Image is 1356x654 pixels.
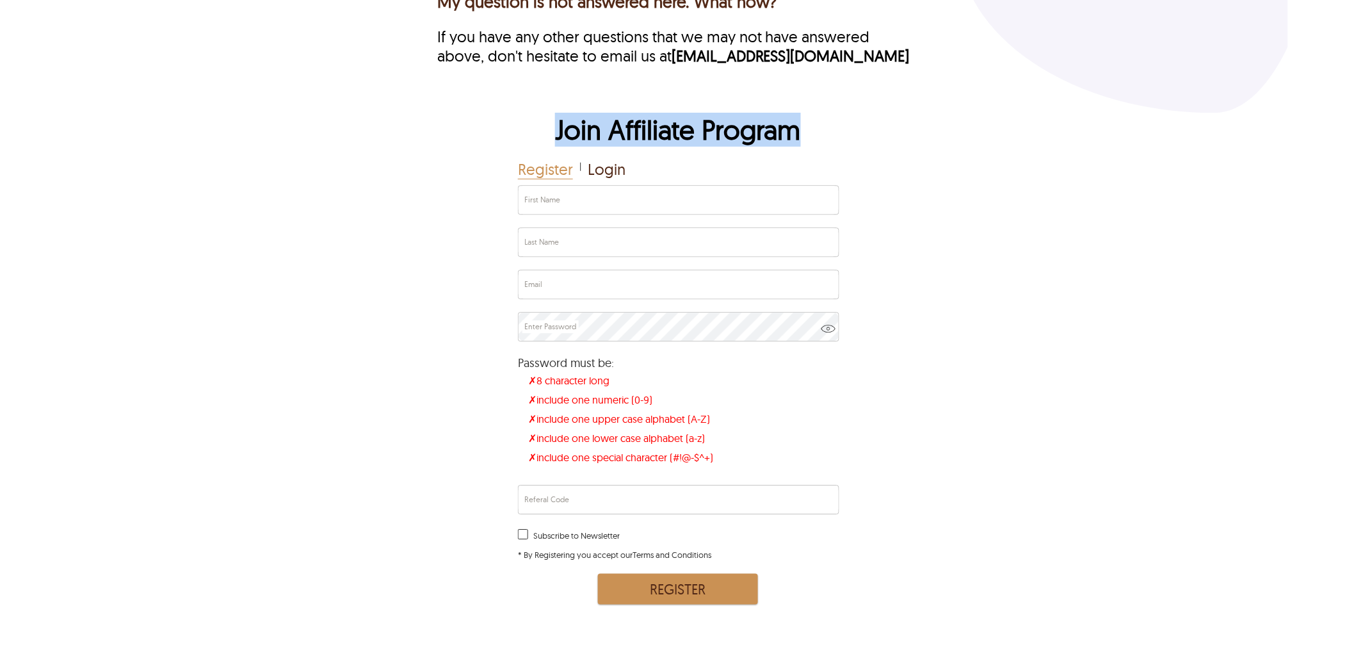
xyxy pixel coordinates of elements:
span: ✗ include one upper case alphabet (A-Z) [525,409,837,429]
span: ✗ include one lower case alphabet (a-z) [525,429,837,448]
h2: Join Affiliate Program [518,113,838,159]
p: If you have any other questions that we may not have answered above, don't hesitate to email us at [437,27,919,65]
div: | [579,159,581,179]
span: Register [518,159,573,179]
span: * By Registering you accept our [518,550,711,560]
a: [EMAIL_ADDRESS][DOMAIN_NAME] [672,46,910,65]
span: ✗ include one numeric (0-9) [525,390,837,409]
label: Subscribe to Newsletter Checkbox is unchecked. [518,529,620,542]
div: Password must be: [518,357,838,370]
span: ✗ include one special character (#!@-$^+) [525,448,837,467]
span: ✗ 8 character long [525,371,837,390]
span: Login [588,159,626,179]
button: Register [598,574,758,605]
a: Terms and Conditions [633,550,711,560]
